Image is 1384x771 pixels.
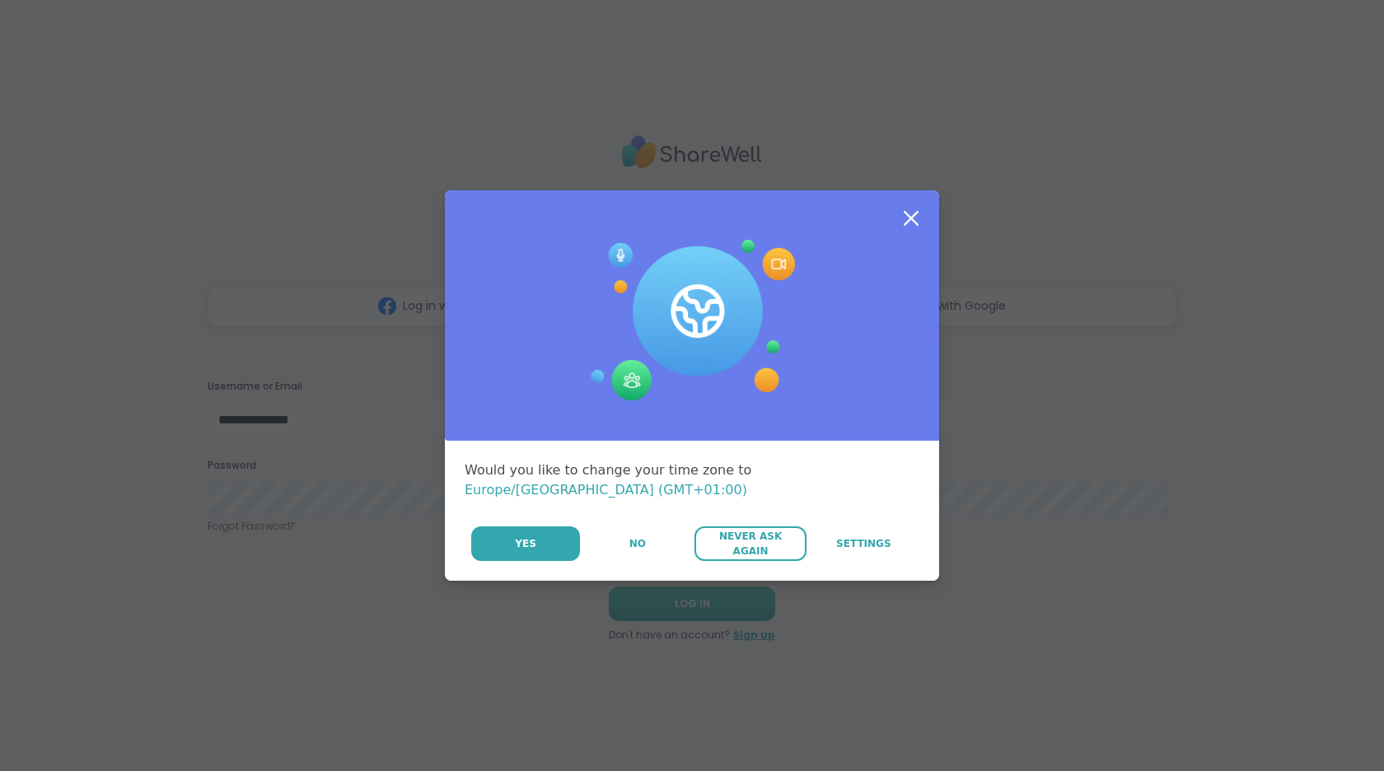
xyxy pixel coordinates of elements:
button: No [582,526,693,561]
div: Would you like to change your time zone to [465,460,919,500]
button: Yes [471,526,580,561]
span: Never Ask Again [703,529,797,558]
button: Never Ask Again [694,526,806,561]
span: Yes [515,536,536,551]
img: Session Experience [589,240,795,401]
span: Settings [836,536,891,551]
span: Europe/[GEOGRAPHIC_DATA] (GMT+01:00) [465,482,747,498]
span: No [629,536,646,551]
a: Settings [808,526,919,561]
